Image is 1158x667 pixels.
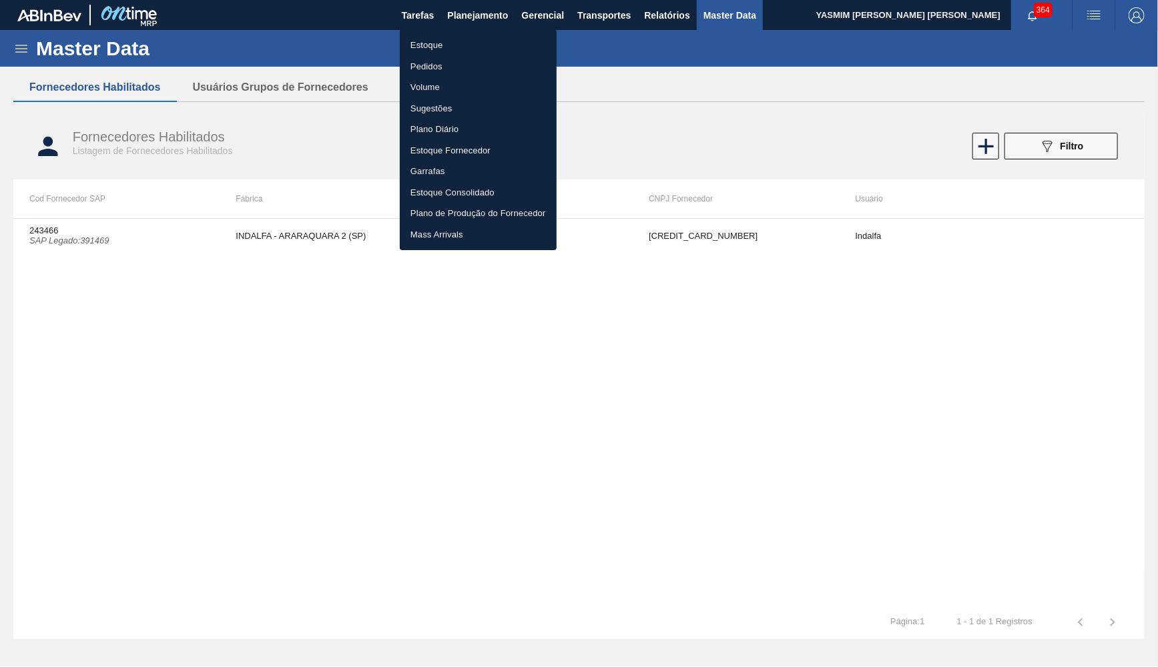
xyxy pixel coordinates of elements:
[400,56,557,77] a: Pedidos
[400,140,557,161] a: Estoque Fornecedor
[400,119,557,140] a: Plano Diário
[400,35,557,56] a: Estoque
[400,203,557,224] a: Plano de Produção do Fornecedor
[400,182,557,203] a: Estoque Consolidado
[400,224,557,245] a: Mass Arrivals
[400,98,557,119] a: Sugestões
[400,161,557,182] a: Garrafas
[400,77,557,98] a: Volume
